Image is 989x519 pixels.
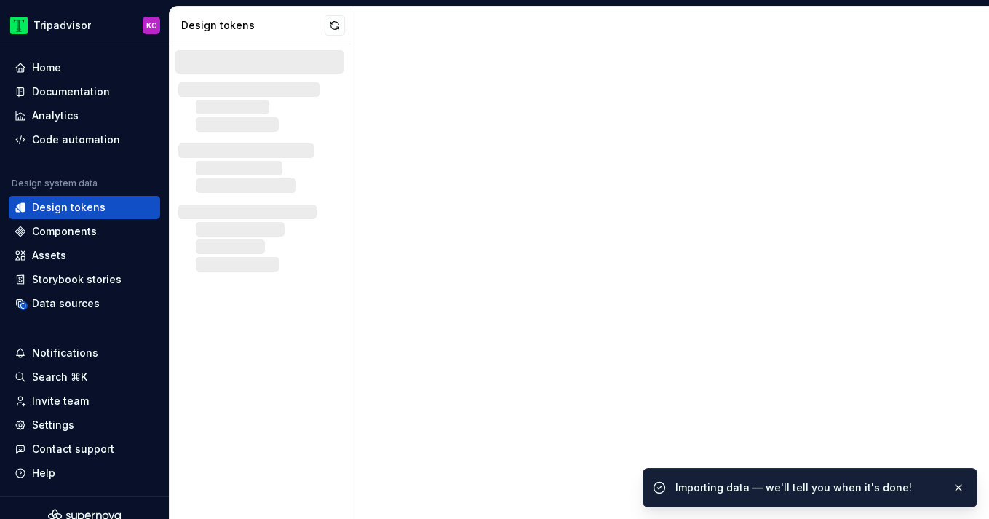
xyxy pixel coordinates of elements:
div: Code automation [32,132,120,147]
div: Design tokens [32,200,106,215]
img: 0ed0e8b8-9446-497d-bad0-376821b19aa5.png [10,17,28,34]
a: Data sources [9,292,160,315]
div: Documentation [32,84,110,99]
a: Documentation [9,80,160,103]
div: Search ⌘K [32,370,87,384]
button: Help [9,461,160,485]
button: Search ⌘K [9,365,160,389]
a: Components [9,220,160,243]
div: Components [32,224,97,239]
div: Settings [32,418,74,432]
a: Invite team [9,389,160,413]
div: Tripadvisor [33,18,91,33]
a: Design tokens [9,196,160,219]
div: Notifications [32,346,98,360]
button: Notifications [9,341,160,365]
div: Invite team [32,394,89,408]
button: Contact support [9,437,160,461]
a: Home [9,56,160,79]
a: Analytics [9,104,160,127]
div: Assets [32,248,66,263]
button: TripadvisorKC [3,9,166,41]
div: Importing data — we'll tell you when it's done! [675,480,940,495]
div: Analytics [32,108,79,123]
div: Design system data [12,178,98,189]
div: Data sources [32,296,100,311]
div: Storybook stories [32,272,122,287]
a: Assets [9,244,160,267]
div: Contact support [32,442,114,456]
div: Design tokens [181,18,325,33]
div: Home [32,60,61,75]
div: Help [32,466,55,480]
a: Settings [9,413,160,437]
a: Code automation [9,128,160,151]
div: KC [146,20,157,31]
a: Storybook stories [9,268,160,291]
